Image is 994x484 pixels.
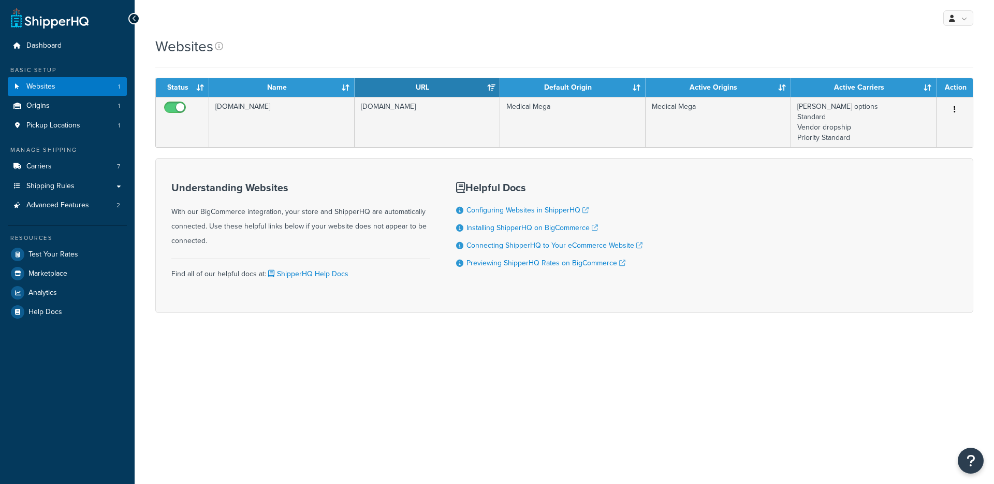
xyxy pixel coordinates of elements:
h1: Websites [155,36,213,56]
div: Basic Setup [8,66,127,75]
div: With our BigCommerce integration, your store and ShipperHQ are automatically connected. Use these... [171,182,430,248]
h3: Understanding Websites [171,182,430,193]
a: Marketplace [8,264,127,283]
td: Medical Mega [500,97,646,147]
li: Websites [8,77,127,96]
span: Pickup Locations [26,121,80,130]
td: [DOMAIN_NAME] [355,97,500,147]
td: Medical Mega [646,97,791,147]
a: Pickup Locations 1 [8,116,127,135]
span: Websites [26,82,55,91]
td: [DOMAIN_NAME] [209,97,355,147]
span: Origins [26,102,50,110]
div: Manage Shipping [8,146,127,154]
td: [PERSON_NAME] options Standard Vendor dropship Priority Standard [791,97,937,147]
span: Test Your Rates [28,250,78,259]
a: Websites 1 [8,77,127,96]
a: Test Your Rates [8,245,127,264]
a: Origins 1 [8,96,127,116]
li: Carriers [8,157,127,176]
a: Shipping Rules [8,177,127,196]
li: Pickup Locations [8,116,127,135]
a: Dashboard [8,36,127,55]
li: Origins [8,96,127,116]
a: Help Docs [8,303,127,321]
a: Advanced Features 2 [8,196,127,215]
a: ShipperHQ Home [11,8,89,29]
span: Help Docs [28,308,62,317]
div: Resources [8,234,127,243]
th: Active Origins: activate to sort column ascending [646,78,791,97]
a: Carriers 7 [8,157,127,176]
span: Marketplace [28,269,67,278]
th: URL: activate to sort column ascending [355,78,500,97]
span: Analytics [28,289,57,297]
span: Advanced Features [26,201,89,210]
h3: Helpful Docs [456,182,642,193]
a: Configuring Websites in ShipperHQ [466,205,589,216]
span: Shipping Rules [26,182,75,191]
button: Open Resource Center [958,448,984,474]
span: Dashboard [26,41,62,50]
div: Find all of our helpful docs at: [171,259,430,281]
a: Installing ShipperHQ on BigCommerce [466,222,598,233]
a: Previewing ShipperHQ Rates on BigCommerce [466,258,625,268]
th: Name: activate to sort column ascending [209,78,355,97]
span: 7 [117,162,120,171]
span: Carriers [26,162,52,171]
a: Analytics [8,283,127,302]
span: 1 [118,102,120,110]
a: ShipperHQ Help Docs [266,268,348,279]
th: Status: activate to sort column ascending [156,78,209,97]
a: Connecting ShipperHQ to Your eCommerce Website [466,240,642,251]
span: 2 [116,201,120,210]
th: Default Origin: activate to sort column ascending [500,78,646,97]
span: 1 [118,82,120,91]
th: Action [937,78,973,97]
li: Advanced Features [8,196,127,215]
th: Active Carriers: activate to sort column ascending [791,78,937,97]
span: 1 [118,121,120,130]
